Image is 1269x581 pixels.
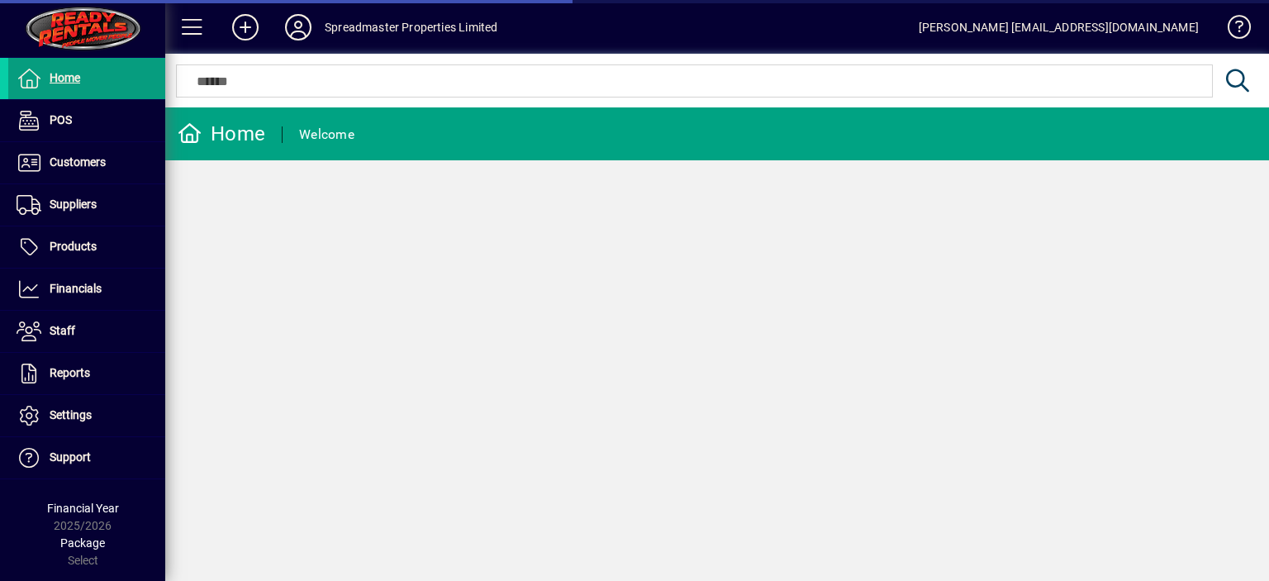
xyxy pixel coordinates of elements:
[50,240,97,253] span: Products
[50,155,106,169] span: Customers
[50,366,90,379] span: Reports
[60,536,105,550] span: Package
[299,121,354,148] div: Welcome
[47,502,119,515] span: Financial Year
[50,408,92,421] span: Settings
[1215,3,1248,57] a: Knowledge Base
[272,12,325,42] button: Profile
[8,395,165,436] a: Settings
[8,311,165,352] a: Staff
[8,184,165,226] a: Suppliers
[919,14,1199,40] div: [PERSON_NAME] [EMAIL_ADDRESS][DOMAIN_NAME]
[50,71,80,84] span: Home
[325,14,497,40] div: Spreadmaster Properties Limited
[50,198,97,211] span: Suppliers
[50,282,102,295] span: Financials
[50,113,72,126] span: POS
[50,324,75,337] span: Staff
[8,142,165,183] a: Customers
[8,353,165,394] a: Reports
[8,226,165,268] a: Products
[219,12,272,42] button: Add
[50,450,91,464] span: Support
[178,121,265,147] div: Home
[8,100,165,141] a: POS
[8,269,165,310] a: Financials
[8,437,165,479] a: Support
